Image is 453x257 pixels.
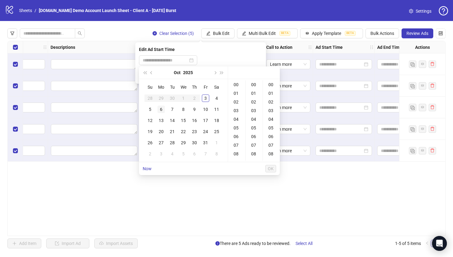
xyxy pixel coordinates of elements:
td: 2025-10-18 [211,115,222,126]
td: 2025-11-07 [200,148,211,159]
button: Apply TemplateBETA [300,28,363,38]
td: 2025-10-28 [167,137,178,148]
td: 2025-10-06 [156,104,167,115]
div: 25 [213,128,220,135]
button: Clear Selection (5) [148,28,199,38]
div: 18 [213,117,220,124]
span: Multi Bulk Edit [249,31,276,36]
div: Open Intercom Messenger [432,236,447,251]
div: 06 [264,132,279,141]
a: Settings [404,6,436,16]
div: 30 [169,95,176,102]
th: Sa [211,82,222,93]
div: 08 [247,150,262,158]
div: 01 [247,89,262,98]
button: Next year (Control + right) [218,66,225,79]
div: 10 [202,106,209,113]
td: 2025-10-26 [145,137,156,148]
div: 03 [264,106,279,115]
div: 03 [247,106,262,115]
div: 6 [191,150,198,158]
div: 07 [247,141,262,150]
button: Select All [291,238,317,248]
td: 2025-10-03 [200,93,211,104]
span: Settings [416,8,431,15]
div: 5 [146,106,154,113]
span: holder [308,45,312,49]
span: There are 5 Ads ready to be reviewed. [215,238,317,248]
button: Duplicate [409,104,416,111]
button: Bulk Actions [365,28,399,38]
td: 2025-11-01 [211,137,222,148]
div: 07 [229,141,244,150]
div: 29 [180,139,187,146]
div: 19 [146,128,154,135]
div: 7 [202,150,209,158]
td: 2025-10-19 [145,126,156,137]
td: 2025-09-29 [156,93,167,104]
div: 4 [169,150,176,158]
div: 27 [157,139,165,146]
div: 4 [213,95,220,102]
div: 6 [157,106,165,113]
td: 2025-10-29 [178,137,189,148]
div: Select row 1 [8,53,23,75]
th: Fr [200,82,211,93]
td: 2025-10-01 [178,93,189,104]
div: 9 [191,106,198,113]
div: Edit Ad Start Time [139,46,262,53]
button: Duplicate [409,125,416,133]
div: 12 [146,117,154,124]
div: 00 [264,80,279,89]
td: 2025-10-12 [145,115,156,126]
div: 04 [264,115,279,124]
span: info-circle [215,241,220,246]
td: 2025-11-03 [156,148,167,159]
td: 2025-10-24 [200,126,211,137]
span: Bulk Actions [370,31,394,36]
div: 02 [247,98,262,106]
a: 1 [431,240,438,247]
div: 08 [229,150,244,158]
div: Select row 2 [8,75,23,97]
span: Learn more [270,81,307,91]
button: Next month (PageDown) [211,66,218,79]
div: Select row 4 [8,118,23,140]
td: 2025-10-25 [211,126,222,137]
button: Import Ad [46,238,89,248]
li: 1 [431,240,438,247]
button: Configure table settings [436,28,446,38]
td: 2025-10-23 [189,126,200,137]
span: holder [374,45,378,49]
td: 2025-10-20 [156,126,167,137]
div: Resize Ad Start Time column [373,41,374,53]
td: 2025-10-27 [156,137,167,148]
div: 17 [202,117,209,124]
div: 02 [264,98,279,106]
div: 21 [169,128,176,135]
td: 2025-10-02 [189,93,200,104]
span: Learn more [270,60,307,69]
div: 03 [229,106,244,115]
div: 8 [180,106,187,113]
span: search [78,31,82,36]
div: 26 [146,139,154,146]
div: Edit values [51,81,138,91]
div: Select row 5 [8,140,23,162]
td: 2025-10-05 [145,104,156,115]
button: Duplicate [409,61,416,68]
button: Duplicate [409,82,416,90]
div: Edit values [51,59,138,70]
div: 00 [247,80,262,89]
th: We [178,82,189,93]
div: Select row 3 [8,97,23,118]
td: 2025-10-30 [189,137,200,148]
div: 01 [264,89,279,98]
span: Learn more [270,124,307,134]
button: Import Assets [94,238,138,248]
button: Choose a year [183,66,193,79]
span: holder [312,45,316,49]
th: Th [189,82,200,93]
td: 2025-10-16 [189,115,200,126]
div: 04 [247,115,262,124]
